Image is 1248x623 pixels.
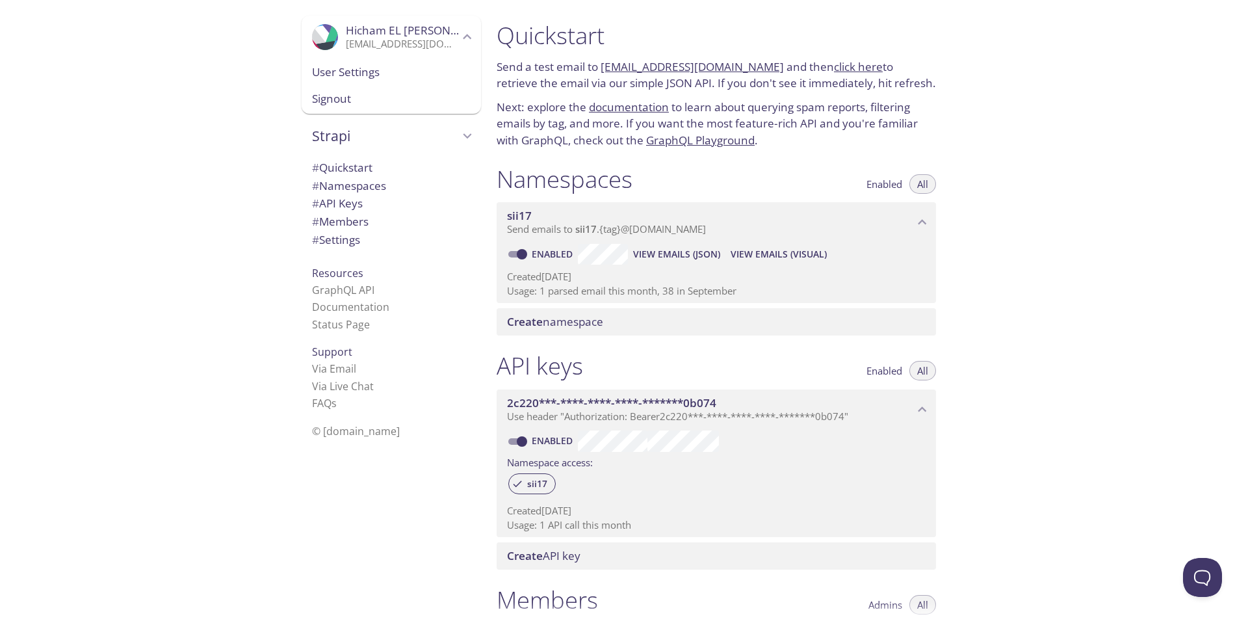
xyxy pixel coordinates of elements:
[346,38,459,51] p: [EMAIL_ADDRESS][DOMAIN_NAME]
[497,542,936,570] div: Create API Key
[312,232,319,247] span: #
[312,300,389,314] a: Documentation
[331,396,337,410] span: s
[497,99,936,149] p: Next: explore the to learn about querying spam reports, filtering emails by tag, and more. If you...
[507,208,532,223] span: sii17
[302,119,481,153] div: Strapi
[507,314,543,329] span: Create
[312,345,352,359] span: Support
[312,178,319,193] span: #
[497,308,936,336] div: Create namespace
[312,317,370,332] a: Status Page
[507,270,926,284] p: Created [DATE]
[507,452,593,471] label: Namespace access:
[507,548,580,563] span: API key
[601,59,784,74] a: [EMAIL_ADDRESS][DOMAIN_NAME]
[497,202,936,243] div: sii17 namespace
[909,361,936,380] button: All
[497,351,583,380] h1: API keys
[302,16,481,59] div: Hicham EL ABBASSI
[302,59,481,86] div: User Settings
[646,133,755,148] a: GraphQL Playground
[312,396,337,410] a: FAQ
[859,361,910,380] button: Enabled
[312,178,386,193] span: Namespaces
[834,59,883,74] a: click here
[507,222,706,235] span: Send emails to . {tag} @[DOMAIN_NAME]
[633,246,720,262] span: View Emails (JSON)
[507,518,926,532] p: Usage: 1 API call this month
[909,174,936,194] button: All
[507,284,926,298] p: Usage: 1 parsed email this month, 38 in September
[497,585,598,615] h1: Members
[312,232,360,247] span: Settings
[519,478,555,490] span: sii17
[507,548,543,563] span: Create
[497,21,936,50] h1: Quickstart
[312,64,471,81] span: User Settings
[1183,558,1222,597] iframe: Help Scout Beacon - Open
[312,90,471,107] span: Signout
[346,23,491,38] span: Hicham EL [PERSON_NAME]
[312,379,374,393] a: Via Live Chat
[530,434,578,447] a: Enabled
[302,231,481,249] div: Team Settings
[312,424,400,438] span: © [DOMAIN_NAME]
[302,177,481,195] div: Namespaces
[302,85,481,114] div: Signout
[507,504,926,518] p: Created [DATE]
[497,165,632,194] h1: Namespaces
[302,159,481,177] div: Quickstart
[861,595,910,615] button: Admins
[312,214,369,229] span: Members
[575,222,597,235] span: sii17
[302,194,481,213] div: API Keys
[312,266,363,280] span: Resources
[859,174,910,194] button: Enabled
[302,213,481,231] div: Members
[507,314,603,329] span: namespace
[312,160,372,175] span: Quickstart
[497,59,936,92] p: Send a test email to and then to retrieve the email via our simple JSON API. If you don't see it ...
[628,244,725,265] button: View Emails (JSON)
[312,160,319,175] span: #
[312,196,363,211] span: API Keys
[530,248,578,260] a: Enabled
[312,196,319,211] span: #
[909,595,936,615] button: All
[312,362,356,376] a: Via Email
[312,127,459,145] span: Strapi
[589,99,669,114] a: documentation
[312,283,374,297] a: GraphQL API
[508,473,556,494] div: sii17
[312,214,319,229] span: #
[731,246,827,262] span: View Emails (Visual)
[725,244,832,265] button: View Emails (Visual)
